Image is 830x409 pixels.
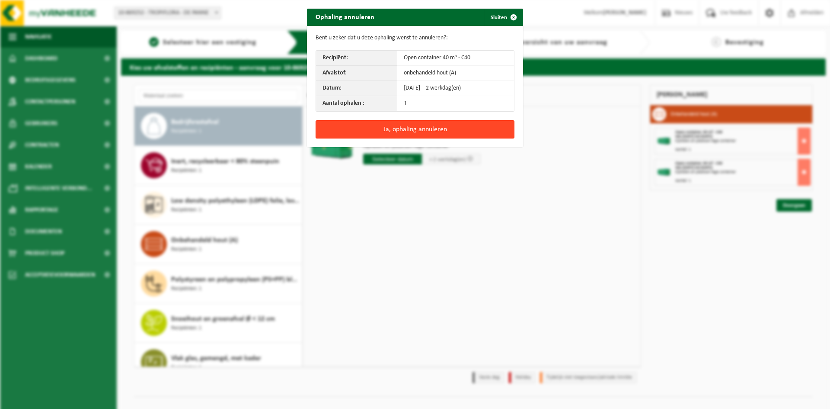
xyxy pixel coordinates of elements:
[397,66,514,81] td: onbehandeld hout (A)
[397,81,514,96] td: [DATE] + 2 werkdag(en)
[316,51,397,66] th: Recipiënt:
[316,120,514,138] button: Ja, ophaling annuleren
[397,51,514,66] td: Open container 40 m³ - C40
[316,66,397,81] th: Afvalstof:
[484,9,522,26] button: Sluiten
[307,9,383,25] h2: Ophaling annuleren
[316,81,397,96] th: Datum:
[316,96,397,111] th: Aantal ophalen :
[316,35,514,42] p: Bent u zeker dat u deze ophaling wenst te annuleren?:
[397,96,514,111] td: 1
